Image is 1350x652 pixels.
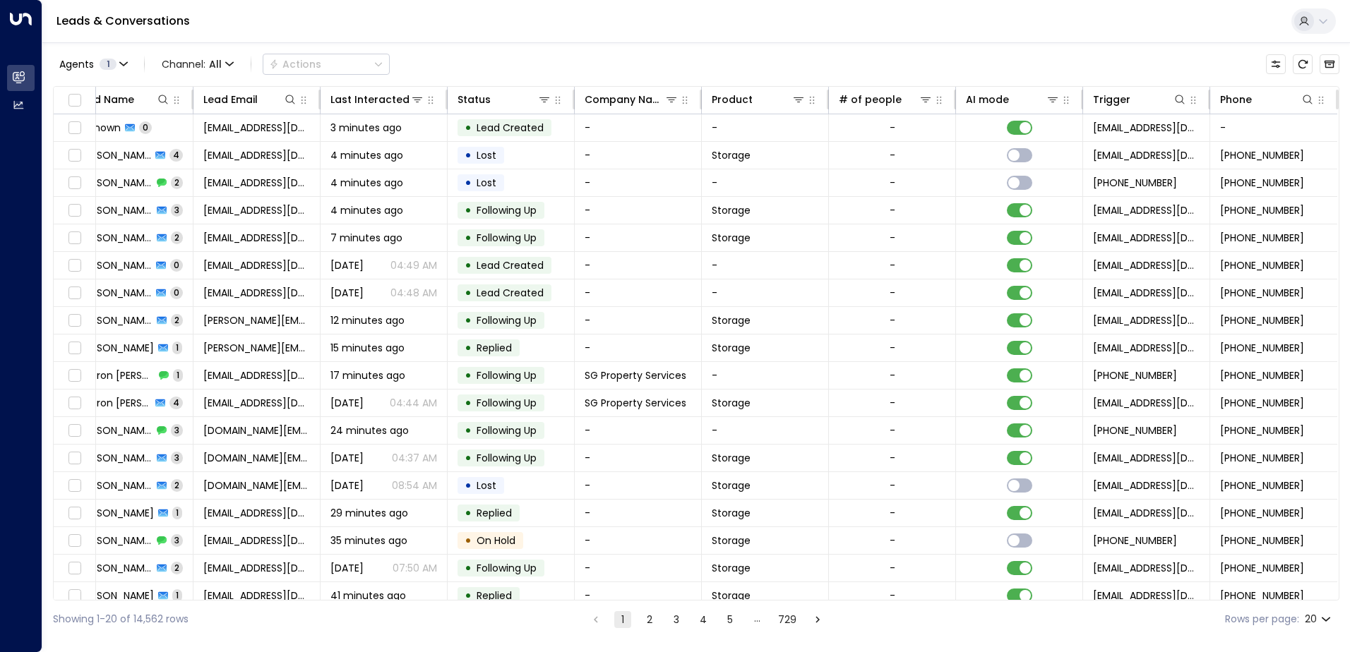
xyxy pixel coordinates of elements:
div: Company Name [585,91,664,108]
p: 08:54 AM [392,478,437,493]
span: Following Up [477,203,537,217]
div: Last Interacted [330,91,424,108]
div: # of people [839,91,933,108]
div: • [465,501,472,525]
div: - [890,588,895,603]
span: +447783709602 [1220,396,1304,410]
div: • [465,116,472,140]
span: angelakeen64@gmail.com [203,203,310,217]
span: 41 minutes ago [330,588,406,603]
p: 04:49 AM [390,258,437,272]
td: - [1210,114,1337,141]
div: - [890,478,895,493]
span: +447889405154 [1220,176,1304,190]
div: - [890,313,895,327]
div: AI mode [966,91,1009,108]
div: • [465,198,472,222]
button: Actions [263,54,390,75]
span: 2 [171,479,183,491]
span: 15 minutes ago [330,341,405,355]
span: +447475698564 [1220,561,1304,575]
span: leads@space-station.co.uk [1093,258,1200,272]
span: Storage [712,533,751,548]
span: Katharine Wake [76,423,153,437]
button: Go to page 4 [695,611,712,628]
span: bondgirlkaff247@yahoo.co.uk [203,176,310,190]
span: Toggle select row [66,229,83,247]
span: 1 [172,507,182,519]
span: leads@space-station.co.uk [1093,231,1200,245]
span: +447446354906 [1220,286,1304,300]
span: Storage [712,588,751,603]
div: Showing 1-20 of 14,562 rows [53,612,189,627]
span: Storage [712,313,751,327]
span: Following Up [477,451,537,465]
span: Dan Proctor [76,313,153,327]
span: +447585713192 [1220,588,1304,603]
button: Go to next page [809,611,826,628]
span: Lead Created [477,286,544,300]
div: • [465,584,472,608]
span: Jana Dekysova [76,506,154,520]
div: • [465,143,472,167]
span: David Wilson [76,588,154,603]
button: page 1 [614,611,631,628]
span: sgbanbury@gmail.com [203,368,310,382]
div: … [748,611,765,628]
div: Status [458,91,551,108]
span: Andy Loseby [76,561,153,575]
p: 04:48 AM [390,286,437,300]
span: Storage [712,561,751,575]
span: Chris Bygrave [76,258,152,272]
span: SG Property Services [585,396,686,410]
span: katharineanne.design@gmail.com [203,423,310,437]
td: - [575,334,702,361]
div: • [465,226,472,250]
td: - [575,445,702,471]
td: - [575,472,702,499]
div: - [890,231,895,245]
span: 0 [170,259,183,271]
span: Toggle select all [66,92,83,109]
div: Product [712,91,753,108]
span: 0 [170,286,183,298]
span: Kay Kay [76,176,153,190]
span: Storage [712,451,751,465]
td: - [575,142,702,169]
span: leads@space-station.co.uk [1093,121,1200,135]
div: - [890,396,895,410]
span: Angela Keen [76,203,153,217]
span: Storage [712,478,751,493]
td: - [702,362,829,389]
div: • [465,473,472,497]
span: 4 minutes ago [330,203,403,217]
div: • [465,529,472,553]
nav: pagination navigation [587,610,827,628]
span: 29 minutes ago [330,506,408,520]
span: Toggle select row [66,477,83,495]
div: # of people [839,91,902,108]
div: - [890,286,895,300]
span: cmbygrave@hotmail.co.uk [203,286,310,300]
span: leads@space-station.co.uk [1093,588,1200,603]
span: 2 [171,314,183,326]
div: - [890,121,895,135]
span: 3 [171,424,183,436]
td: - [575,224,702,251]
p: 04:37 AM [392,451,437,465]
td: - [702,169,829,196]
span: Lost [477,478,496,493]
span: +447742698040 [1220,451,1304,465]
span: Toggle select row [66,284,83,302]
span: 35 minutes ago [330,533,407,548]
span: Toggle select row [66,367,83,385]
div: - [890,341,895,355]
div: Product [712,91,806,108]
span: +447783709602 [1220,368,1304,382]
span: Katharine Wake [76,451,153,465]
button: Go to page 5 [722,611,739,628]
span: Following Up [477,231,537,245]
div: Actions [269,58,321,71]
div: - [890,148,895,162]
span: leads@space-station.co.uk [1093,396,1200,410]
